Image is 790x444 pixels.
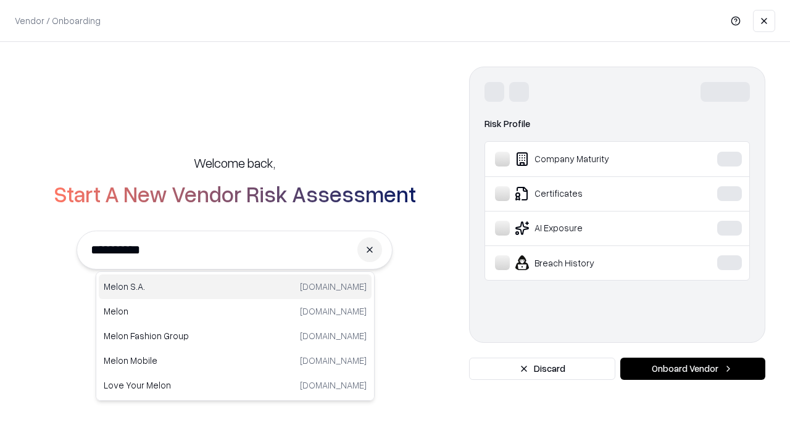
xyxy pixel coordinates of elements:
[495,152,680,166] div: Company Maturity
[495,255,680,270] div: Breach History
[300,379,367,392] p: [DOMAIN_NAME]
[104,305,235,318] p: Melon
[469,358,615,380] button: Discard
[300,329,367,342] p: [DOMAIN_NAME]
[484,117,750,131] div: Risk Profile
[495,186,680,201] div: Certificates
[300,354,367,367] p: [DOMAIN_NAME]
[104,329,235,342] p: Melon Fashion Group
[15,14,101,27] p: Vendor / Onboarding
[620,358,765,380] button: Onboard Vendor
[54,181,416,206] h2: Start A New Vendor Risk Assessment
[96,271,375,401] div: Suggestions
[495,221,680,236] div: AI Exposure
[300,305,367,318] p: [DOMAIN_NAME]
[104,280,235,293] p: Melon S.A.
[104,379,235,392] p: Love Your Melon
[194,154,275,171] h5: Welcome back,
[104,354,235,367] p: Melon Mobile
[300,280,367,293] p: [DOMAIN_NAME]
